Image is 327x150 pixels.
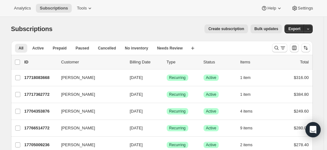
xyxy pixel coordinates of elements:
div: Type [167,59,198,65]
span: Recurring [169,75,186,80]
p: 17704353876 [24,108,56,114]
span: Recurring [169,126,186,131]
span: [DATE] [130,126,143,130]
button: 1 item [240,73,258,82]
span: Recurring [169,109,186,114]
button: [PERSON_NAME] [57,89,121,100]
p: 17705009236 [24,142,56,148]
p: 17718083668 [24,75,56,81]
span: $249.60 [294,109,309,114]
span: Tools [77,6,87,11]
span: $278.40 [294,142,309,147]
span: Active [206,142,217,147]
span: 1 item [240,75,251,80]
div: 17704353876[PERSON_NAME][DATE]SuccessRecurringSuccessActive4 items$249.60 [24,107,309,116]
span: Prepaid [53,46,67,51]
div: 17718083668[PERSON_NAME][DATE]SuccessRecurringSuccessActive1 item$316.00 [24,73,309,82]
span: Active [206,109,217,114]
p: Customer [61,59,125,65]
button: Sort the results [301,43,310,52]
div: Open Intercom Messenger [305,122,321,137]
span: 4 items [240,109,253,114]
div: 17717362772[PERSON_NAME][DATE]SuccessRecurringSuccessActive1 item$384.80 [24,90,309,99]
span: [PERSON_NAME] [61,142,95,148]
span: Export [288,26,300,31]
span: Needs Review [157,46,183,51]
button: Subscriptions [36,4,72,13]
span: Recurring [169,92,186,97]
div: 17766514772[PERSON_NAME][DATE]SuccessRecurringSuccessActive9 items$280.00 [24,124,309,133]
span: [DATE] [130,92,143,97]
span: No inventory [125,46,148,51]
p: 17766514772 [24,125,56,131]
span: [PERSON_NAME] [61,108,95,114]
span: $384.80 [294,92,309,97]
button: [PERSON_NAME] [57,106,121,116]
button: Customize table column order and visibility [290,43,299,52]
button: Create new view [188,44,198,53]
button: [PERSON_NAME] [57,123,121,133]
span: [DATE] [130,142,143,147]
button: 4 items [240,107,260,116]
span: Active [206,126,217,131]
div: 17705009236[PERSON_NAME][DATE]SuccessRecurringSuccessActive2 items$278.40 [24,140,309,149]
button: 9 items [240,124,260,133]
button: 2 items [240,140,260,149]
p: ID [24,59,56,65]
p: 17717362772 [24,91,56,98]
span: Create subscription [208,26,244,31]
span: Help [267,6,276,11]
span: Analytics [14,6,31,11]
span: 9 items [240,126,253,131]
span: Paused [76,46,89,51]
span: $280.00 [294,126,309,130]
span: 1 item [240,92,251,97]
span: [PERSON_NAME] [61,91,95,98]
span: [DATE] [130,75,143,80]
span: Subscriptions [11,25,53,32]
span: Recurring [169,142,186,147]
button: 1 item [240,90,258,99]
span: Bulk updates [254,26,278,31]
span: [PERSON_NAME] [61,125,95,131]
button: Settings [288,4,317,13]
button: Tools [73,4,97,13]
span: All [19,46,23,51]
button: Analytics [10,4,35,13]
p: Billing Date [130,59,162,65]
span: Cancelled [98,46,116,51]
div: Items [240,59,272,65]
span: Active [32,46,44,51]
span: Subscriptions [40,6,68,11]
button: Search and filter results [272,43,287,52]
button: Export [284,24,304,33]
button: [PERSON_NAME] [57,140,121,150]
span: $316.00 [294,75,309,80]
span: 2 items [240,142,253,147]
button: [PERSON_NAME] [57,73,121,83]
span: Settings [298,6,313,11]
span: Active [206,92,217,97]
button: Bulk updates [250,24,282,33]
span: [PERSON_NAME] [61,75,95,81]
span: [DATE] [130,109,143,114]
p: Total [300,59,309,65]
button: Create subscription [204,24,248,33]
p: Status [204,59,235,65]
span: Active [206,75,217,80]
div: IDCustomerBilling DateTypeStatusItemsTotal [24,59,309,65]
button: Help [257,4,286,13]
